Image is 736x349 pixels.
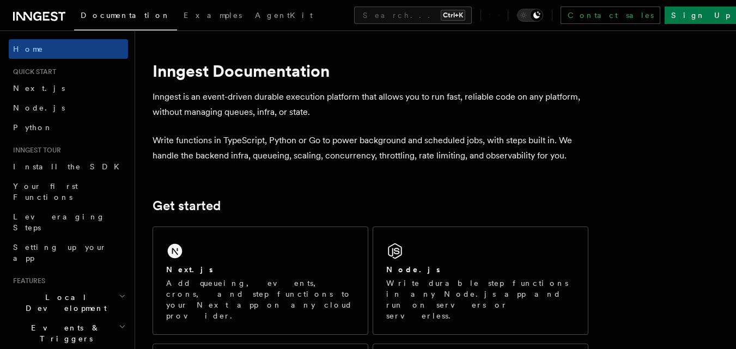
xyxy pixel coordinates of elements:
span: Your first Functions [13,182,78,201]
a: Your first Functions [9,176,128,207]
h2: Next.js [166,264,213,275]
a: Setting up your app [9,237,128,268]
a: Python [9,118,128,137]
span: AgentKit [255,11,313,20]
a: Next.js [9,78,128,98]
button: Local Development [9,287,128,318]
h1: Inngest Documentation [153,61,588,81]
span: Setting up your app [13,243,107,262]
span: Install the SDK [13,162,126,171]
a: Documentation [74,3,177,30]
p: Write functions in TypeScript, Python or Go to power background and scheduled jobs, with steps bu... [153,133,588,163]
span: Next.js [13,84,65,93]
span: Home [13,44,44,54]
button: Toggle dark mode [517,9,543,22]
a: Next.jsAdd queueing, events, crons, and step functions to your Next app on any cloud provider. [153,226,368,335]
a: Examples [177,3,248,29]
button: Search...Ctrl+K [354,7,472,24]
span: Inngest tour [9,146,61,155]
a: Home [9,39,128,59]
a: Leveraging Steps [9,207,128,237]
a: AgentKit [248,3,319,29]
p: Inngest is an event-driven durable execution platform that allows you to run fast, reliable code ... [153,89,588,120]
h2: Node.js [386,264,440,275]
button: Events & Triggers [9,318,128,348]
span: Leveraging Steps [13,212,105,232]
p: Write durable step functions in any Node.js app and run on servers or serverless. [386,278,575,321]
a: Contact sales [561,7,660,24]
a: Install the SDK [9,157,128,176]
a: Node.jsWrite durable step functions in any Node.js app and run on servers or serverless. [373,226,588,335]
p: Add queueing, events, crons, and step functions to your Next app on any cloud provider. [166,278,355,321]
span: Events & Triggers [9,322,119,344]
span: Local Development [9,292,119,314]
span: Python [13,123,53,132]
span: Quick start [9,68,56,76]
span: Documentation [81,11,171,20]
span: Examples [184,11,242,20]
span: Features [9,277,45,285]
a: Node.js [9,98,128,118]
span: Node.js [13,103,65,112]
kbd: Ctrl+K [441,10,465,21]
a: Get started [153,198,221,213]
